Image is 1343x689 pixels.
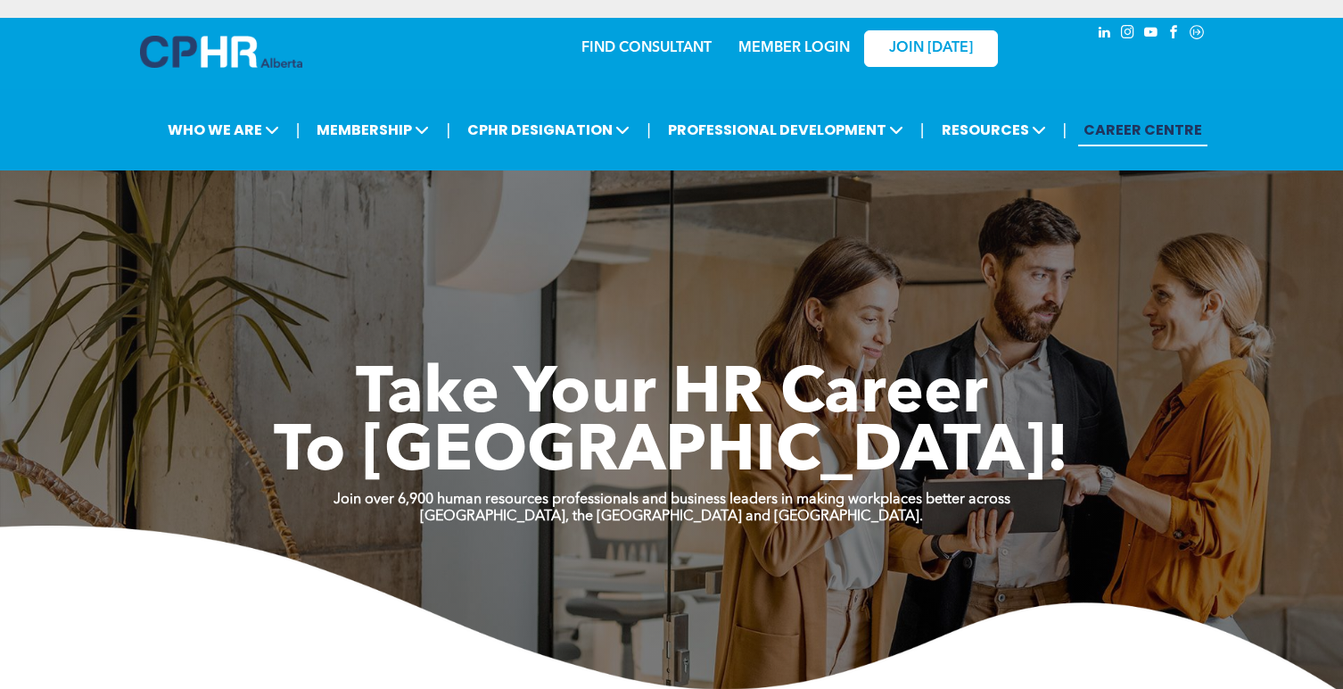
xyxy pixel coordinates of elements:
[420,510,923,524] strong: [GEOGRAPHIC_DATA], the [GEOGRAPHIC_DATA] and [GEOGRAPHIC_DATA].
[462,113,635,146] span: CPHR DESIGNATION
[920,112,925,148] li: |
[1078,113,1207,146] a: CAREER CENTRE
[1094,22,1114,46] a: linkedin
[296,112,301,148] li: |
[647,112,651,148] li: |
[581,41,712,55] a: FIND CONSULTANT
[1187,22,1207,46] a: Social network
[1164,22,1183,46] a: facebook
[274,421,1069,486] span: To [GEOGRAPHIC_DATA]!
[446,112,450,148] li: |
[1141,22,1160,46] a: youtube
[1117,22,1137,46] a: instagram
[1063,112,1067,148] li: |
[356,363,988,428] span: Take Your HR Career
[663,113,909,146] span: PROFESSIONAL DEVELOPMENT
[334,493,1010,507] strong: Join over 6,900 human resources professionals and business leaders in making workplaces better ac...
[140,36,302,68] img: A blue and white logo for cp alberta
[311,113,434,146] span: MEMBERSHIP
[162,113,284,146] span: WHO WE ARE
[864,30,998,67] a: JOIN [DATE]
[889,40,973,57] span: JOIN [DATE]
[936,113,1051,146] span: RESOURCES
[738,41,850,55] a: MEMBER LOGIN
